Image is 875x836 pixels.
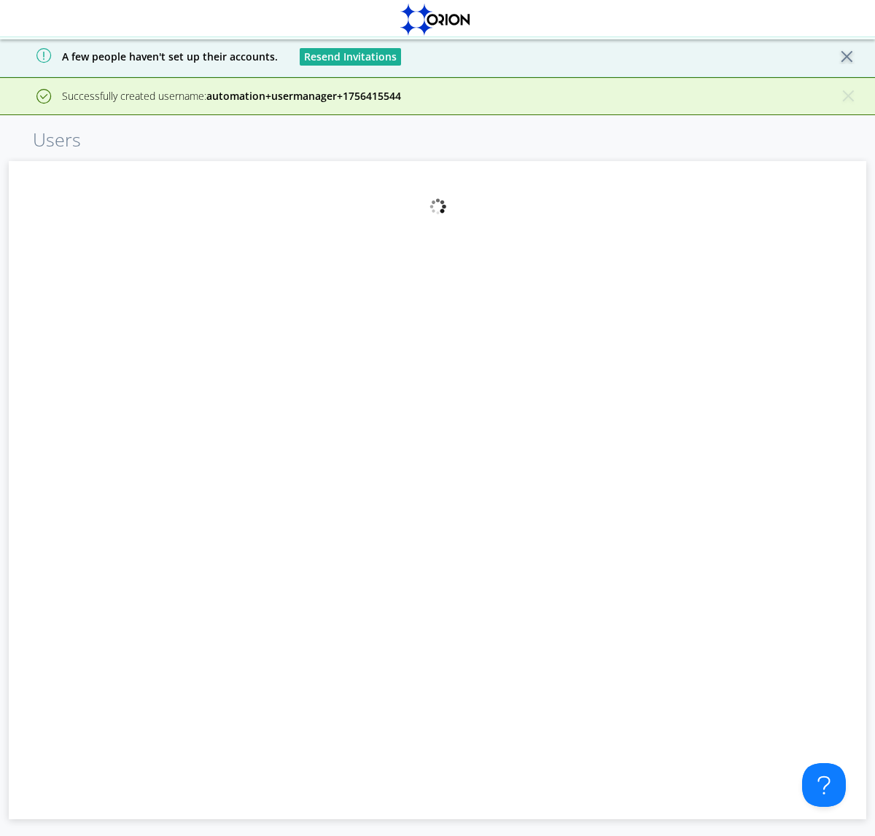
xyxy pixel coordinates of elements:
[300,48,401,66] button: Resend Invitations
[802,763,846,807] iframe: Toggle Customer Support
[62,89,401,103] span: Successfully created username:
[11,50,278,63] span: A few people haven't set up their accounts.
[429,198,447,216] img: spin.svg
[206,89,401,103] strong: automation+usermanager+1756415544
